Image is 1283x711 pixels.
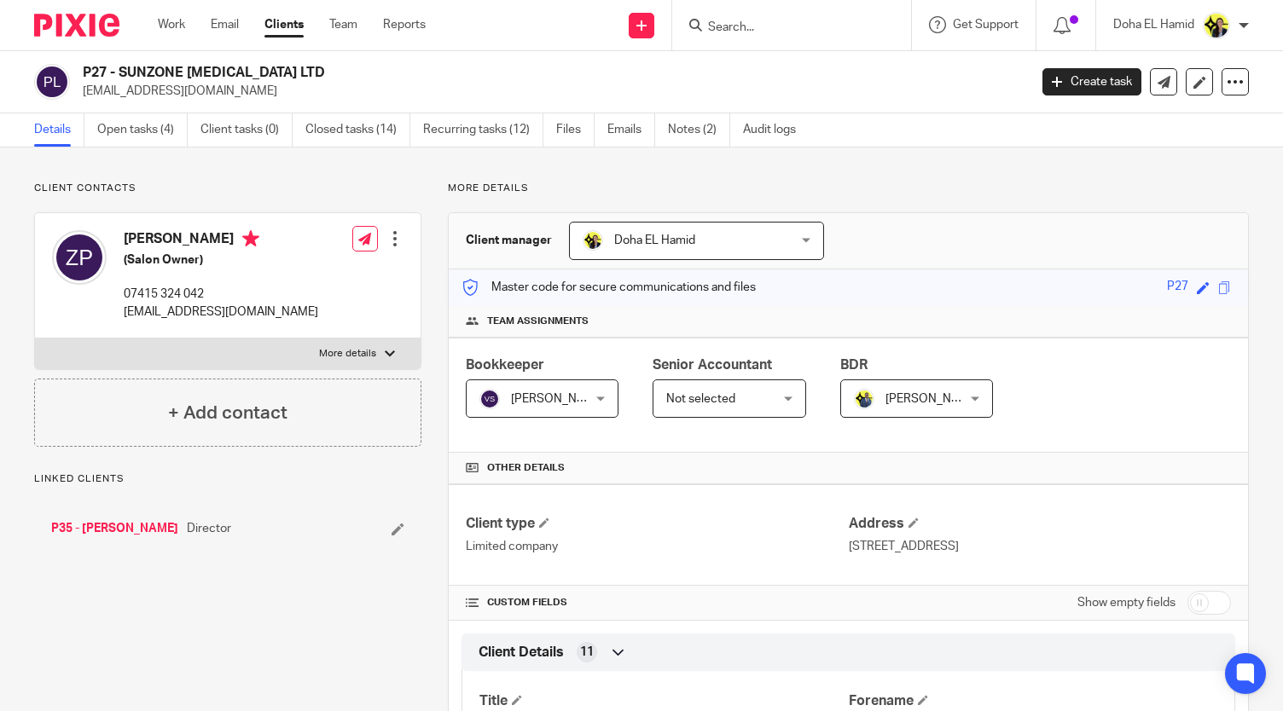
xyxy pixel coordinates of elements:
[242,230,259,247] i: Primary
[854,389,874,409] img: Dennis-Starbridge.jpg
[124,286,318,303] p: 07415 324 042
[466,538,848,555] p: Limited company
[487,315,589,328] span: Team assignments
[466,596,848,610] h4: CUSTOM FIELDS
[1077,594,1176,611] label: Show empty fields
[200,113,293,147] a: Client tasks (0)
[34,182,421,195] p: Client contacts
[885,393,979,405] span: [PERSON_NAME]
[479,692,848,710] h4: Title
[511,393,605,405] span: [PERSON_NAME]
[34,472,421,486] p: Linked clients
[1113,16,1194,33] p: Doha EL Hamid
[466,515,848,533] h4: Client type
[124,230,318,251] h4: [PERSON_NAME]
[124,303,318,321] p: [EMAIL_ADDRESS][DOMAIN_NAME]
[743,113,809,147] a: Audit logs
[583,230,603,251] img: Doha-Starbridge.jpg
[264,16,304,33] a: Clients
[305,113,410,147] a: Closed tasks (14)
[83,83,1017,100] p: [EMAIL_ADDRESS][DOMAIN_NAME]
[849,538,1231,555] p: [STREET_ADDRESS]
[329,16,357,33] a: Team
[479,389,500,409] img: svg%3E
[34,64,70,100] img: svg%3E
[319,347,376,361] p: More details
[653,358,772,372] span: Senior Accountant
[580,644,594,661] span: 11
[124,251,318,269] h5: (Salon Owner)
[849,692,1217,710] h4: Forename
[466,358,544,372] span: Bookkeeper
[666,393,735,405] span: Not selected
[466,232,552,249] h3: Client manager
[1167,278,1188,298] div: P27
[168,400,287,426] h4: + Add contact
[211,16,239,33] a: Email
[34,113,84,147] a: Details
[614,234,695,246] span: Doha EL Hamid
[83,64,830,82] h2: P27 - SUNZONE [MEDICAL_DATA] LTD
[52,230,107,285] img: svg%3E
[849,515,1231,533] h4: Address
[34,14,119,37] img: Pixie
[462,279,756,296] p: Master code for secure communications and files
[423,113,543,147] a: Recurring tasks (12)
[953,19,1019,31] span: Get Support
[51,520,178,537] a: P35 - [PERSON_NAME]
[556,113,595,147] a: Files
[383,16,426,33] a: Reports
[1203,12,1230,39] img: Doha-Starbridge.jpg
[840,358,868,372] span: BDR
[487,461,565,475] span: Other details
[187,520,231,537] span: Director
[479,644,564,662] span: Client Details
[448,182,1249,195] p: More details
[668,113,730,147] a: Notes (2)
[158,16,185,33] a: Work
[706,20,860,36] input: Search
[1042,68,1141,95] a: Create task
[607,113,655,147] a: Emails
[97,113,188,147] a: Open tasks (4)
